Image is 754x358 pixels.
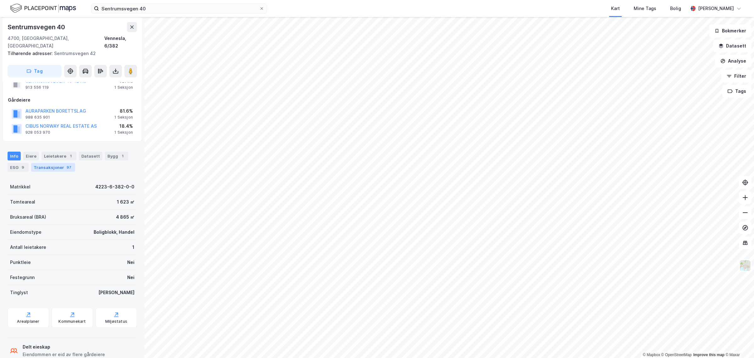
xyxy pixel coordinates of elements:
[8,65,62,77] button: Tag
[25,85,49,90] div: 913 556 119
[104,35,137,50] div: Vennesla, 6/382
[721,70,751,82] button: Filter
[58,319,86,324] div: Kommunekart
[105,152,128,160] div: Bygg
[611,5,620,12] div: Kart
[8,163,29,172] div: ESG
[10,243,46,251] div: Antall leietakere
[20,164,26,171] div: 9
[105,319,127,324] div: Miljøstatus
[132,243,134,251] div: 1
[10,259,31,266] div: Punktleie
[95,183,134,191] div: 4223-6-382-0-0
[116,213,134,221] div: 4 865 ㎡
[698,5,734,12] div: [PERSON_NAME]
[8,22,66,32] div: Sentrumsvegen 40
[634,5,656,12] div: Mine Tags
[8,51,54,56] span: Tilhørende adresser:
[127,259,134,266] div: Nei
[10,289,28,296] div: Tinglyst
[94,228,134,236] div: Boligblokk, Handel
[8,96,137,104] div: Gårdeiere
[114,115,133,120] div: 1 Seksjon
[117,198,134,206] div: 1 623 ㎡
[65,164,73,171] div: 97
[723,328,754,358] iframe: Chat Widget
[99,4,259,13] input: Søk på adresse, matrikkel, gårdeiere, leietakere eller personer
[739,260,751,271] img: Z
[643,353,660,357] a: Mapbox
[693,353,724,357] a: Improve this map
[709,25,751,37] button: Bokmerker
[127,274,134,281] div: Nei
[114,107,133,115] div: 81.6%
[79,152,102,160] div: Datasett
[119,153,126,159] div: 1
[114,122,133,130] div: 18.4%
[23,343,105,351] div: Delt eieskap
[713,40,751,52] button: Datasett
[114,130,133,135] div: 1 Seksjon
[31,163,75,172] div: Transaksjoner
[114,85,133,90] div: 1 Seksjon
[41,152,76,160] div: Leietakere
[98,289,134,296] div: [PERSON_NAME]
[8,50,132,57] div: Sentrumsvegen 42
[10,228,41,236] div: Eiendomstype
[23,152,39,160] div: Eiere
[10,198,35,206] div: Tomteareal
[722,85,751,98] button: Tags
[8,152,21,160] div: Info
[10,3,76,14] img: logo.f888ab2527a4732fd821a326f86c7f29.svg
[25,115,50,120] div: 988 635 901
[25,130,50,135] div: 928 053 970
[670,5,681,12] div: Bolig
[715,55,751,67] button: Analyse
[8,35,104,50] div: 4700, [GEOGRAPHIC_DATA], [GEOGRAPHIC_DATA]
[661,353,692,357] a: OpenStreetMap
[10,274,35,281] div: Festegrunn
[10,213,46,221] div: Bruksareal (BRA)
[10,183,30,191] div: Matrikkel
[17,319,39,324] div: Arealplaner
[68,153,74,159] div: 1
[723,328,754,358] div: Kontrollprogram for chat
